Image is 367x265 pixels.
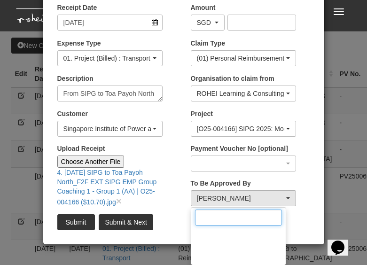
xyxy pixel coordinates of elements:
[57,156,125,168] input: Choose Another File
[191,39,226,48] label: Claim Type
[191,15,225,31] button: SGD
[63,54,151,63] div: 01. Project (Billed) : Transport
[191,109,213,118] label: Project
[57,121,163,137] button: Singapore Institute of Power and Gas (SIPG)
[328,227,358,256] iframe: chat widget
[57,169,157,206] a: 4. [DATE] SIPG to Toa Payoh North_F2F EXT SIPG EMP Group Coaching 1 - Group 1 (AA) | O25-004166 (...
[191,3,216,12] label: Amount
[57,50,163,66] button: 01. Project (Billed) : Transport
[191,179,251,188] label: To Be Approved By
[191,121,296,137] button: [O25-004166] SIPG 2025: Module 3 Project Work + Graduation
[99,214,153,230] input: Submit & Next
[197,194,284,203] div: [PERSON_NAME]
[57,15,163,31] input: d/m/yyyy
[63,124,151,133] div: Singapore Institute of Power and Gas (SIPG)
[197,54,284,63] div: (01) Personal Reimbursement
[191,86,296,101] button: ROHEI Learning & Consulting
[191,144,288,153] label: Payment Voucher No [optional]
[197,124,284,133] div: [O25-004166] SIPG 2025: Module 3 Project Work + Graduation
[57,144,105,153] label: Upload Receipt
[191,190,296,206] button: Wen-Wei Chiang
[195,210,282,226] input: Search
[191,74,274,83] label: Organisation to claim from
[57,74,94,83] label: Description
[191,50,296,66] button: (01) Personal Reimbursement
[57,214,95,230] input: Submit
[57,3,97,12] label: Receipt Date
[116,195,122,206] a: close
[57,109,88,118] label: Customer
[197,89,284,98] div: ROHEI Learning & Consulting
[197,18,213,27] div: SGD
[57,39,101,48] label: Expense Type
